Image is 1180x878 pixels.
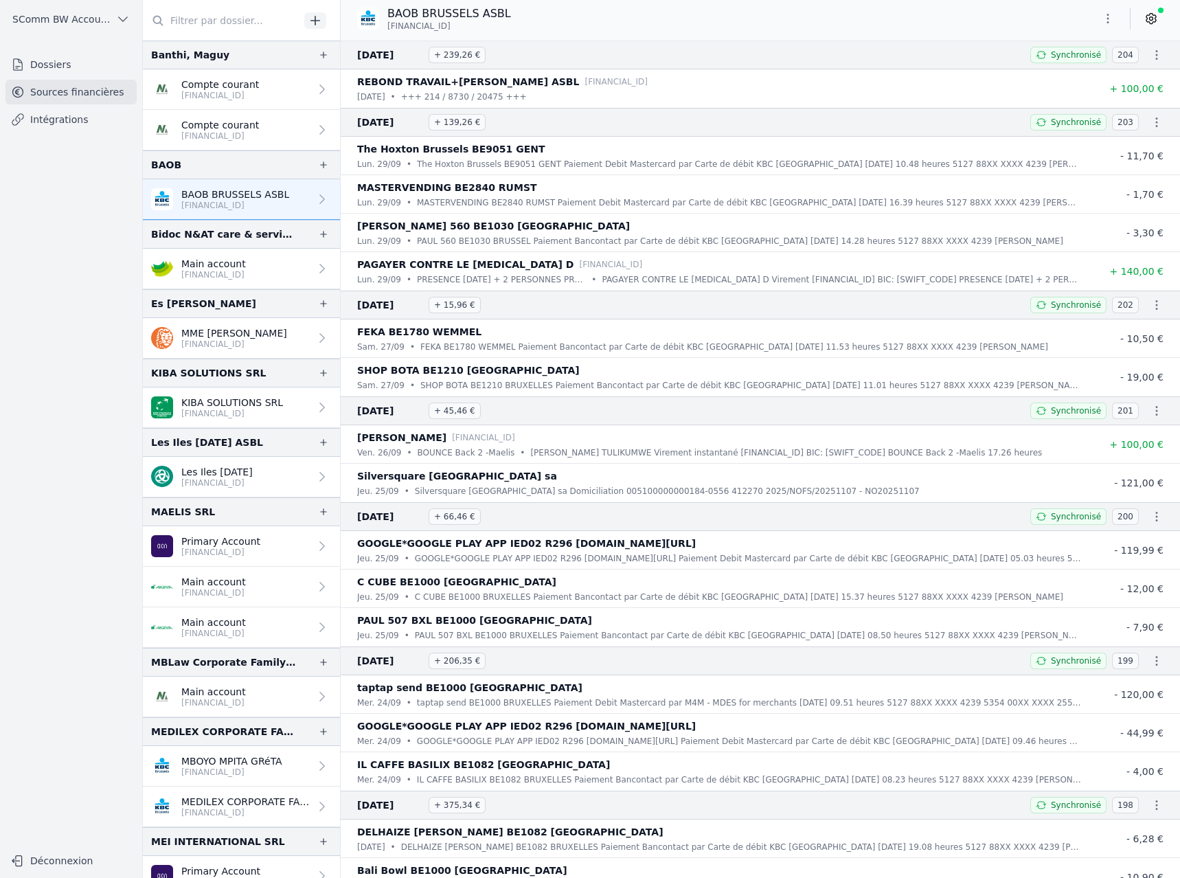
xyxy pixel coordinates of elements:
p: MEDILEX CORPORATE FAMILY OFFICE SRL [181,795,310,809]
div: BAOB [151,157,181,173]
img: BNP_BE_BUSINESS_GEBABEBB.png [151,396,173,418]
span: + 45,46 € [429,403,481,419]
p: [FINANCIAL_ID] [181,131,259,142]
a: Dossiers [5,52,137,77]
p: taptap send BE1000 BRUXELLES Paiement Debit Mastercard par M4M - MDES for merchants [DATE] 09.51 ... [417,696,1081,710]
p: MBOYO MPITA GRéTA [181,754,282,768]
span: 201 [1112,403,1139,419]
p: [PERSON_NAME] 560 BE1030 [GEOGRAPHIC_DATA] [357,218,630,234]
div: • [405,552,409,565]
p: SHOP BOTA BE1210 BRUXELLES Paiement Bancontact par Carte de débit KBC [GEOGRAPHIC_DATA] [DATE] 11... [420,379,1081,392]
span: [FINANCIAL_ID] [387,21,451,32]
p: MME [PERSON_NAME] [181,326,287,340]
a: Main account [FINANCIAL_ID] [143,249,340,289]
p: jeu. 25/09 [357,484,399,498]
p: BAOB BRUSSELS ASBL [387,5,511,22]
div: Bidoc N&AT care & services [151,226,296,243]
span: 202 [1112,297,1139,313]
p: PAUL 560 BE1030 BRUSSEL Paiement Bancontact par Carte de débit KBC [GEOGRAPHIC_DATA] [DATE] 14.28... [417,234,1063,248]
div: KIBA SOLUTIONS SRL [151,365,266,381]
span: Synchronisé [1051,800,1101,811]
p: GOOGLE*GOOGLE PLAY APP IED02 R296 [DOMAIN_NAME][URL] Paiement Debit Mastercard par Carte de débit... [417,734,1081,748]
p: Primary Account [181,864,260,878]
div: Banthi, Maguy [151,47,229,63]
img: NAGELMACKERS_BNAGBEBBXXX.png [151,119,173,141]
span: Synchronisé [1051,117,1101,128]
a: Compte courant [FINANCIAL_ID] [143,69,340,110]
p: Silversquare [GEOGRAPHIC_DATA] sa [357,468,557,484]
span: [DATE] [357,114,423,131]
p: GOOGLE*GOOGLE PLAY APP IED02 R296 [DOMAIN_NAME][URL] Paiement Debit Mastercard par Carte de débit... [415,552,1081,565]
p: [PERSON_NAME] [357,429,446,446]
span: - 6,28 € [1126,833,1164,844]
p: BAOB BRUSSELS ASBL [181,188,289,201]
span: Synchronisé [1051,405,1101,416]
span: SComm BW Accounting [12,12,111,26]
p: [FINANCIAL_ID] [181,587,246,598]
p: mer. 24/09 [357,696,401,710]
img: KBC_BRUSSELS_KREDBEBB.png [151,755,173,777]
div: • [410,379,415,392]
span: [DATE] [357,47,423,63]
div: • [405,484,409,498]
p: IL CAFFE BASILIX BE1082 BRUXELLES Paiement Bancontact par Carte de débit KBC [GEOGRAPHIC_DATA] [D... [417,773,1081,787]
span: [DATE] [357,403,423,419]
a: KIBA SOLUTIONS SRL [FINANCIAL_ID] [143,387,340,428]
div: • [407,446,411,460]
p: [DATE] [357,840,385,854]
p: [FINANCIAL_ID] [181,408,283,419]
span: 203 [1112,114,1139,131]
div: • [405,590,409,604]
p: [FINANCIAL_ID] [452,431,515,444]
span: - 3,30 € [1126,227,1164,238]
span: 200 [1112,508,1139,525]
img: ARGENTA_ARSPBE22.png [151,616,173,638]
span: [DATE] [357,508,423,525]
p: [FINANCIAL_ID] [580,258,643,271]
p: lun. 29/09 [357,273,401,286]
p: [FINANCIAL_ID] [181,339,287,350]
p: IL CAFFE BASILIX BE1082 [GEOGRAPHIC_DATA] [357,756,610,773]
span: + 100,00 € [1109,83,1164,94]
div: MEI INTERNATIONAL SRL [151,833,285,850]
div: • [591,273,596,286]
p: +++ 214 / 8730 / 20475 +++ [401,90,527,104]
a: Sources financières [5,80,137,104]
p: Main account [181,616,246,629]
p: FEKA BE1780 WEMMEL [357,324,481,340]
p: sam. 27/09 [357,340,405,354]
p: PAGAYER CONTRE LE [MEDICAL_DATA] D Virement [FINANCIAL_ID] BIC: [SWIFT_CODE] PRESENCE [DATE] + 2 ... [602,273,1081,286]
div: • [407,196,411,210]
img: ing.png [151,327,173,349]
a: MBOYO MPITA GRéTA [FINANCIAL_ID] [143,746,340,787]
div: • [391,840,396,854]
p: MASTERVENDING BE2840 RUMST Paiement Debit Mastercard par Carte de débit KBC [GEOGRAPHIC_DATA] [DA... [417,196,1081,210]
p: mer. 24/09 [357,734,401,748]
span: + 239,26 € [429,47,486,63]
a: Compte courant [FINANCIAL_ID] [143,110,340,150]
a: MME [PERSON_NAME] [FINANCIAL_ID] [143,318,340,359]
p: jeu. 25/09 [357,629,399,642]
p: [FINANCIAL_ID] [181,547,260,558]
img: NAGELMACKERS_BNAGBEBBXXX.png [151,78,173,100]
span: Synchronisé [1051,49,1101,60]
p: [FINANCIAL_ID] [181,767,282,778]
p: [FINANCIAL_ID] [181,90,259,101]
p: sam. 27/09 [357,379,405,392]
p: DELHAIZE [PERSON_NAME] BE1082 BRUXELLES Paiement Bancontact par Carte de débit KBC [GEOGRAPHIC_DA... [401,840,1081,854]
span: - 119,99 € [1114,545,1164,556]
span: - 12,00 € [1120,583,1164,594]
span: - 10,50 € [1120,333,1164,344]
span: Synchronisé [1051,511,1101,522]
p: REBOND TRAVAIL+[PERSON_NAME] ASBL [357,74,579,90]
span: + 140,00 € [1109,266,1164,277]
span: 198 [1112,797,1139,813]
span: 199 [1112,653,1139,669]
img: KBC_BRUSSELS_KREDBEBB.png [151,188,173,210]
span: - 4,00 € [1126,766,1164,777]
div: Les Iles [DATE] ASBL [151,434,263,451]
span: - 120,00 € [1114,689,1164,700]
p: PAGAYER CONTRE LE [MEDICAL_DATA] D [357,256,574,273]
p: [FINANCIAL_ID] [181,697,246,708]
span: Synchronisé [1051,655,1101,666]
